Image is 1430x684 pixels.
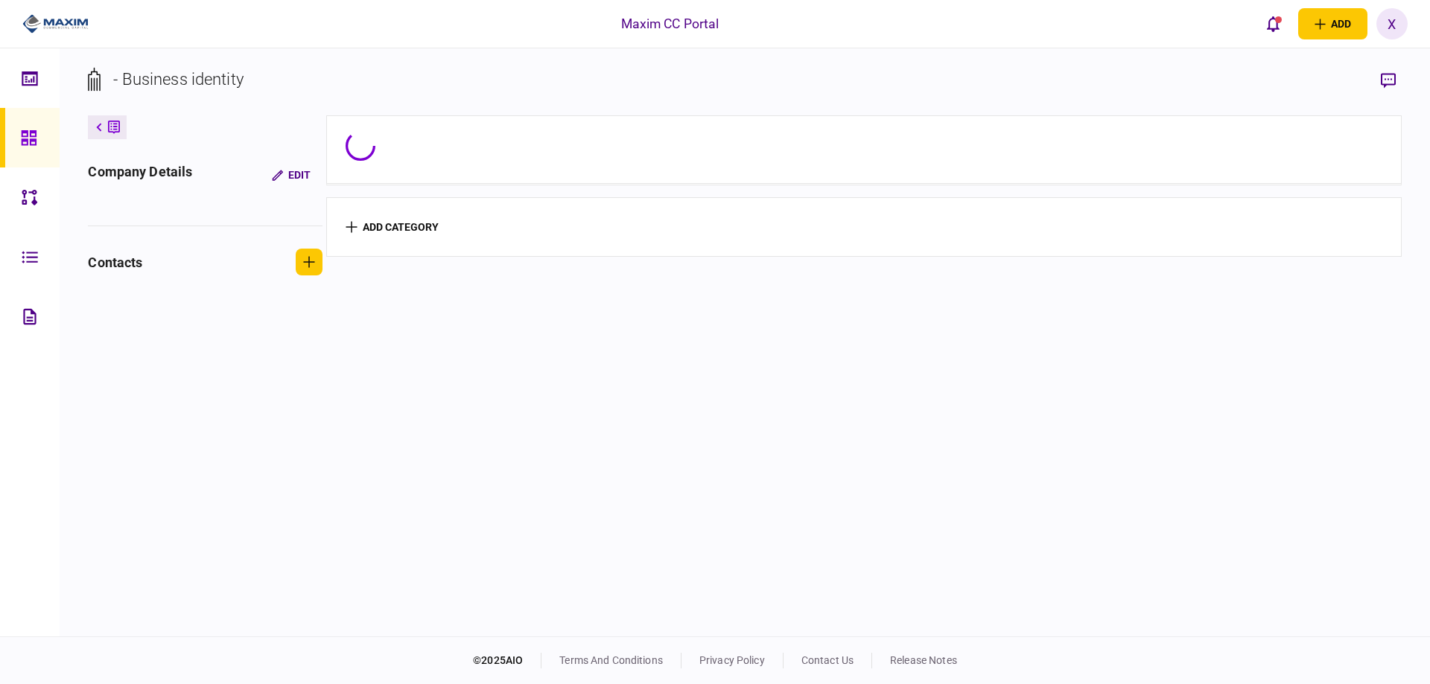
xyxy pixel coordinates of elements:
[621,14,719,33] div: Maxim CC Portal
[1298,8,1367,39] button: open adding identity options
[1376,8,1408,39] button: X
[890,654,957,666] a: release notes
[346,221,439,233] button: add category
[699,654,765,666] a: privacy policy
[1258,8,1289,39] button: open notifications list
[88,252,142,272] div: contacts
[473,653,541,668] div: © 2025 AIO
[260,162,322,188] button: Edit
[559,654,663,666] a: terms and conditions
[113,67,244,92] div: - Business identity
[22,13,89,35] img: client company logo
[88,162,192,188] div: company details
[801,654,854,666] a: contact us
